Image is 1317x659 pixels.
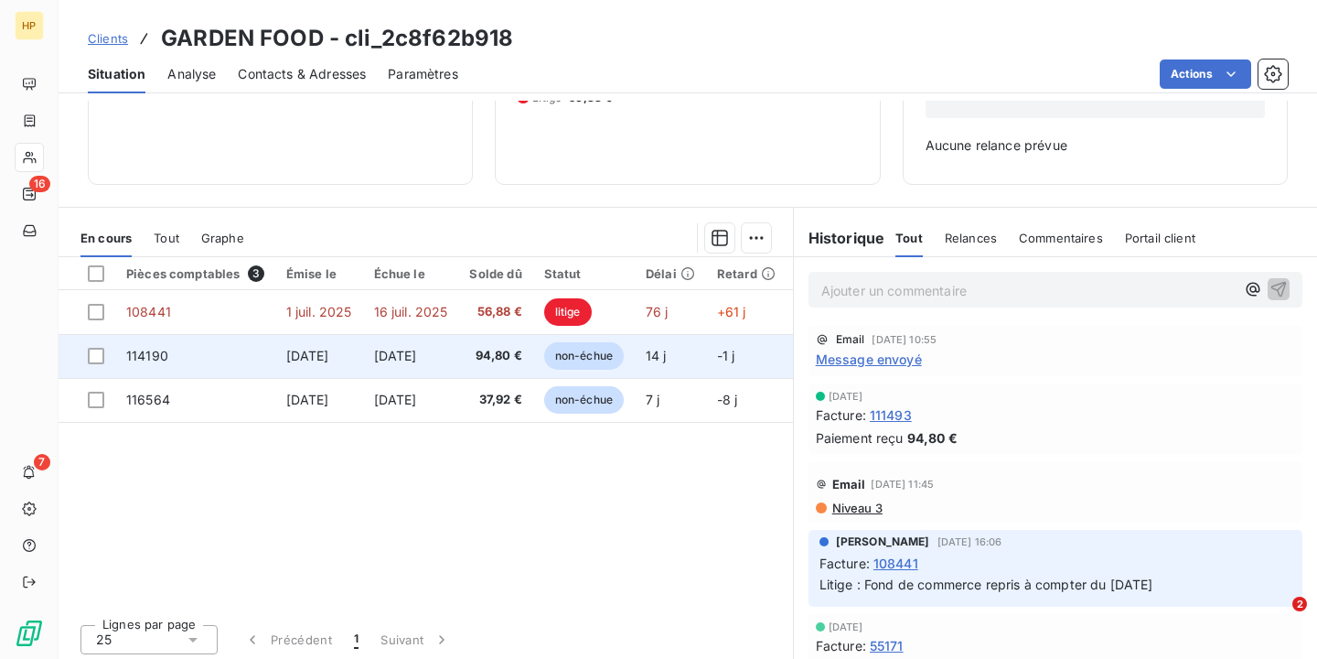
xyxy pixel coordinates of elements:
span: 37,92 € [469,391,521,409]
span: 94,80 € [469,347,521,365]
iframe: Intercom live chat [1255,597,1299,641]
span: [DATE] [374,348,417,363]
span: 16 [29,176,50,192]
h3: GARDEN FOOD - cli_2c8f62b918 [161,22,513,55]
span: non-échue [544,342,624,370]
span: +61 j [717,304,746,319]
button: Précédent [232,621,343,659]
span: En cours [80,231,132,245]
span: Facture : [819,554,870,573]
span: -8 j [717,392,738,407]
div: Émise le [286,266,352,281]
span: [DATE] [829,621,863,632]
span: [DATE] [829,391,863,402]
div: Solde dû [469,266,521,281]
span: Litige : Fond de commerce repris à compter du [DATE] [819,577,1153,592]
span: 14 j [646,348,667,363]
span: Aucune relance prévue [926,136,1265,155]
span: 2 [1292,597,1307,611]
span: Tout [895,231,923,245]
span: Tout [154,231,179,245]
span: 56,88 € [469,303,521,321]
span: 94,80 € [907,428,958,448]
span: Contacts & Adresses [238,65,366,83]
span: Facture : [816,405,866,425]
span: 108441 [126,304,171,319]
div: Délai [646,266,695,281]
span: 116564 [126,392,170,407]
a: Clients [88,29,128,48]
span: Situation [88,65,145,83]
span: 1 juil. 2025 [286,304,352,319]
div: Statut [544,266,624,281]
span: Portail client [1125,231,1195,245]
span: 108441 [873,554,918,573]
span: 76 j [646,304,669,319]
span: 55171 [870,636,904,655]
span: 114190 [126,348,168,363]
span: Email [832,477,866,492]
span: 7 [34,454,50,470]
span: 16 juil. 2025 [374,304,448,319]
button: Suivant [369,621,462,659]
span: Clients [88,31,128,46]
span: Facture : [816,636,866,655]
span: [DATE] 11:45 [871,479,934,490]
span: [DATE] 16:06 [937,536,1002,547]
span: [DATE] [286,348,329,363]
span: Email [836,334,865,345]
div: HP [15,11,44,40]
span: Message envoyé [816,350,922,369]
h6: Historique [794,227,885,249]
span: 111493 [870,405,912,425]
span: 3 [248,265,264,282]
span: [DATE] 10:55 [872,334,937,345]
button: 1 [343,621,369,659]
button: Actions [1160,59,1251,89]
span: -1 j [717,348,735,363]
span: [PERSON_NAME] [836,534,930,550]
span: Commentaires [1019,231,1103,245]
div: Pièces comptables [126,265,264,282]
span: [DATE] [286,392,329,407]
span: Analyse [167,65,216,83]
span: 7 j [646,392,659,407]
span: non-échue [544,386,624,414]
span: 1 [354,631,359,649]
img: Logo LeanPay [15,619,44,648]
span: Niveau 3 [830,501,883,515]
span: Relances [945,231,997,245]
span: [DATE] [374,392,417,407]
span: Graphe [201,231,244,245]
div: Échue le [374,266,448,281]
span: Paiement reçu [816,428,904,448]
span: litige [544,298,592,326]
span: 25 [96,631,112,649]
span: Paramètres [388,65,458,83]
div: Retard [717,266,776,281]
